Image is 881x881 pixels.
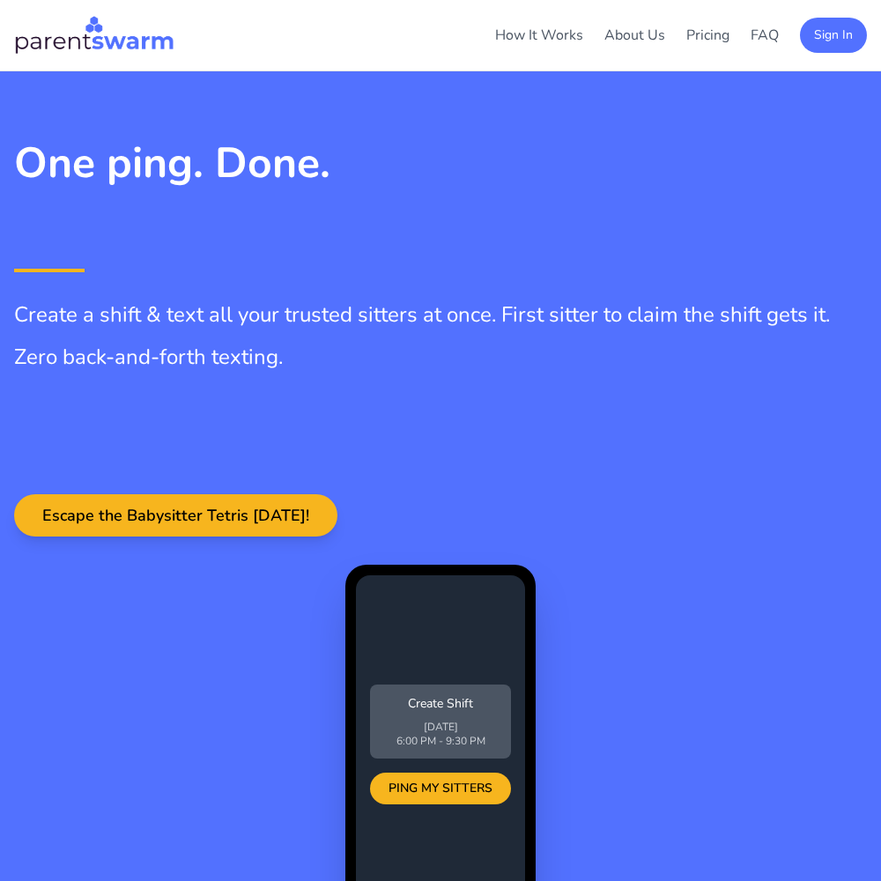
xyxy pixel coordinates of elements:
[751,26,779,45] a: FAQ
[800,25,867,44] a: Sign In
[604,26,665,45] a: About Us
[381,734,500,748] p: 6:00 PM - 9:30 PM
[800,18,867,53] button: Sign In
[381,720,500,734] p: [DATE]
[381,695,500,713] p: Create Shift
[14,507,337,526] a: Escape the Babysitter Tetris [DATE]!
[686,26,729,45] a: Pricing
[495,26,583,45] a: How It Works
[14,494,337,537] button: Escape the Babysitter Tetris [DATE]!
[14,14,174,56] img: Parentswarm Logo
[370,773,511,804] div: PING MY SITTERS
